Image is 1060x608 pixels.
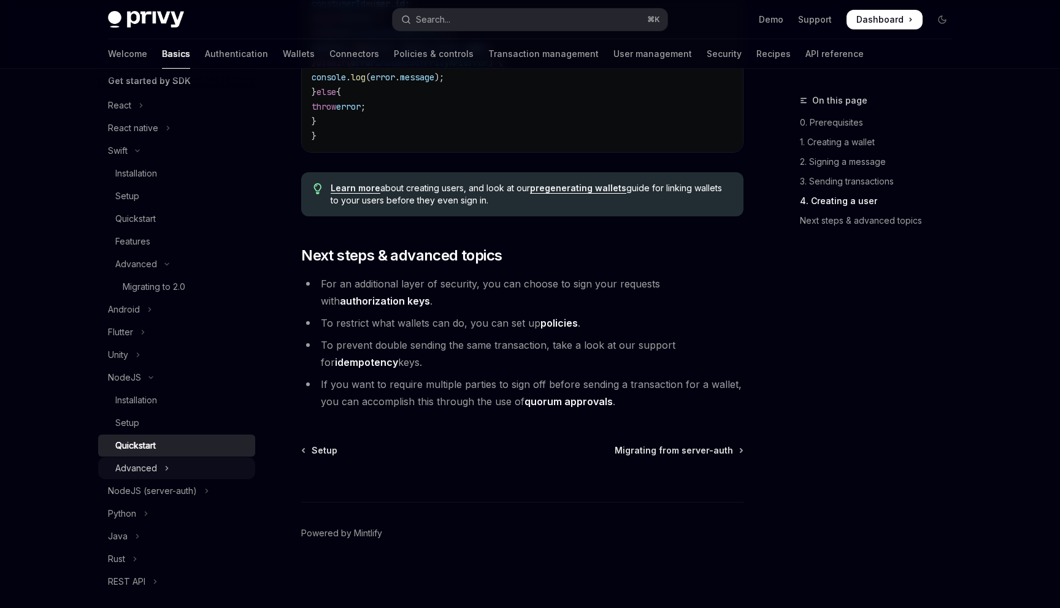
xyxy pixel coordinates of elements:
[647,15,660,25] span: ⌘ K
[98,548,255,570] button: Toggle Rust section
[313,183,322,194] svg: Tip
[108,484,197,498] div: NodeJS (server-auth)
[351,72,366,83] span: log
[393,9,667,31] button: Open search
[331,182,731,207] span: about creating users, and look at our guide for linking wallets to your users before they even si...
[98,367,255,389] button: Toggle NodeJS section
[115,234,150,249] div: Features
[395,72,400,83] span: .
[98,525,255,547] button: Toggle Java section
[301,275,743,310] li: For an additional layer of security, you can choose to sign your requests with .
[108,98,131,113] div: React
[108,552,125,566] div: Rust
[98,208,255,230] a: Quickstart
[98,185,255,207] a: Setup
[108,574,145,589] div: REST API
[98,412,255,434] a: Setup
[301,376,743,410] li: If you want to require multiple parties to sign off before sending a transaction for a wallet, yo...
[98,457,255,479] button: Toggle Advanced section
[932,10,952,29] button: Toggle dark mode
[98,276,255,298] a: Migrating to 2.0
[394,39,474,69] a: Policies & controls
[115,189,139,203] div: Setup
[123,279,185,294] div: Migrating to 2.0
[800,152,962,172] a: 2. Signing a message
[115,461,157,476] div: Advanced
[312,72,346,83] span: console
[98,117,255,139] button: Toggle React native section
[488,39,599,69] a: Transaction management
[707,39,742,69] a: Security
[800,211,962,230] a: Next steps & advanced topics
[800,172,962,191] a: 3. Sending transactions
[98,571,255,593] button: Toggle REST API section
[108,529,128,544] div: Java
[301,246,502,265] span: Next steps & advanced topics
[524,395,613,408] a: quorum approvals
[108,325,133,340] div: Flutter
[798,13,832,26] a: Support
[335,356,398,369] a: idempotency
[312,86,317,97] span: }
[302,444,337,457] a: Setup
[108,370,141,385] div: NodeJS
[108,302,140,317] div: Android
[312,101,336,112] span: throw
[301,336,743,371] li: To prevent double sending the same transaction, take a look at our support for keys.
[115,211,156,226] div: Quickstart
[98,162,255,184] a: Installation
[371,72,395,83] span: error
[756,39,791,69] a: Recipes
[366,72,371,83] span: (
[613,39,692,69] a: User management
[98,253,255,275] button: Toggle Advanced section
[98,435,255,457] a: Quickstart
[400,72,434,83] span: message
[856,13,904,26] span: Dashboard
[759,13,783,26] a: Demo
[812,93,867,108] span: On this page
[336,101,361,112] span: error
[108,121,158,135] div: React native
[283,39,315,69] a: Wallets
[317,86,336,97] span: else
[98,230,255,253] a: Features
[98,503,255,525] button: Toggle Python section
[98,140,255,162] button: Toggle Swift section
[301,314,743,332] li: To restrict what wallets can do, you can set up .
[162,39,190,69] a: Basics
[312,131,317,142] span: }
[331,183,380,194] a: Learn more
[98,94,255,116] button: Toggle React section
[361,101,366,112] span: ;
[108,39,147,69] a: Welcome
[108,143,128,158] div: Swift
[805,39,864,69] a: API reference
[615,444,733,457] span: Migrating from server-auth
[205,39,268,69] a: Authentication
[800,113,962,132] a: 0. Prerequisites
[340,295,430,308] a: authorization keys
[615,444,742,457] a: Migrating from server-auth
[312,444,337,457] span: Setup
[416,12,450,27] div: Search...
[434,72,444,83] span: );
[108,506,136,521] div: Python
[847,10,923,29] a: Dashboard
[98,344,255,366] button: Toggle Unity section
[336,86,341,97] span: {
[301,527,382,539] a: Powered by Mintlify
[115,166,157,181] div: Installation
[540,317,578,330] a: policies
[108,11,184,28] img: dark logo
[115,393,157,408] div: Installation
[800,132,962,152] a: 1. Creating a wallet
[98,389,255,411] a: Installation
[530,183,626,194] a: pregenerating wallets
[329,39,379,69] a: Connectors
[108,348,128,362] div: Unity
[346,72,351,83] span: .
[115,257,157,272] div: Advanced
[115,438,156,453] div: Quickstart
[98,298,255,321] button: Toggle Android section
